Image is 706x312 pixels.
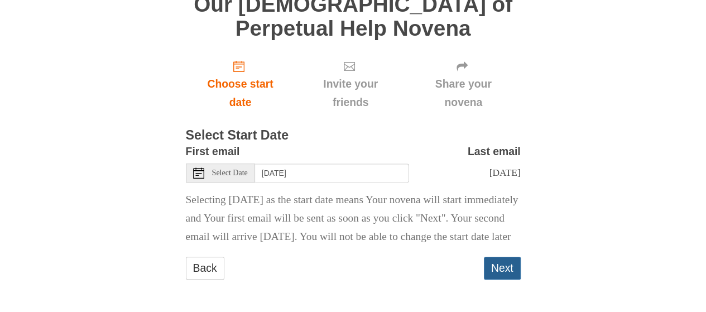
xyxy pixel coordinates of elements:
span: Select Date [212,169,248,177]
p: Selecting [DATE] as the start date means Your novena will start immediately and Your first email ... [186,191,521,246]
div: Click "Next" to confirm your start date first. [406,51,521,118]
label: First email [186,142,240,161]
a: Back [186,257,224,280]
label: Last email [468,142,521,161]
h3: Select Start Date [186,128,521,143]
span: Choose start date [197,75,284,112]
button: Next [484,257,521,280]
span: Invite your friends [306,75,395,112]
div: Click "Next" to confirm your start date first. [295,51,406,118]
input: Use the arrow keys to pick a date [255,164,409,183]
a: Choose start date [186,51,295,118]
span: [DATE] [489,167,520,178]
span: Share your novena [417,75,510,112]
